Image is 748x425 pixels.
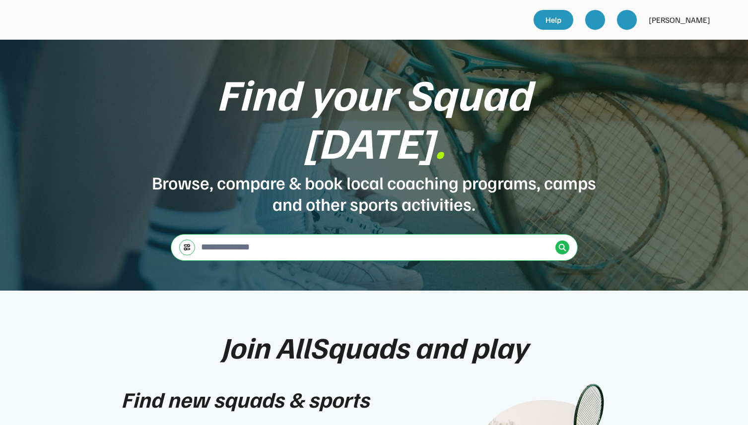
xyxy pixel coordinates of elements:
div: Find new squads & sports [121,383,369,416]
div: Find your Squad [DATE] [151,69,598,166]
img: yH5BAEAAAAALAAAAAABAAEAAAIBRAA7 [716,10,736,30]
div: Join AllSquads and play [221,330,528,363]
div: [PERSON_NAME] [649,14,710,26]
img: Icon%20%2838%29.svg [558,243,566,251]
font: . [434,114,445,169]
img: yH5BAEAAAAALAAAAAABAAEAAAIBRAA7 [14,10,113,29]
a: Help [534,10,573,30]
img: settings-03.svg [183,243,191,251]
img: yH5BAEAAAAALAAAAAABAAEAAAIBRAA7 [622,15,632,25]
img: yH5BAEAAAAALAAAAAABAAEAAAIBRAA7 [590,15,600,25]
div: Browse, compare & book local coaching programs, camps and other sports activities. [151,172,598,214]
